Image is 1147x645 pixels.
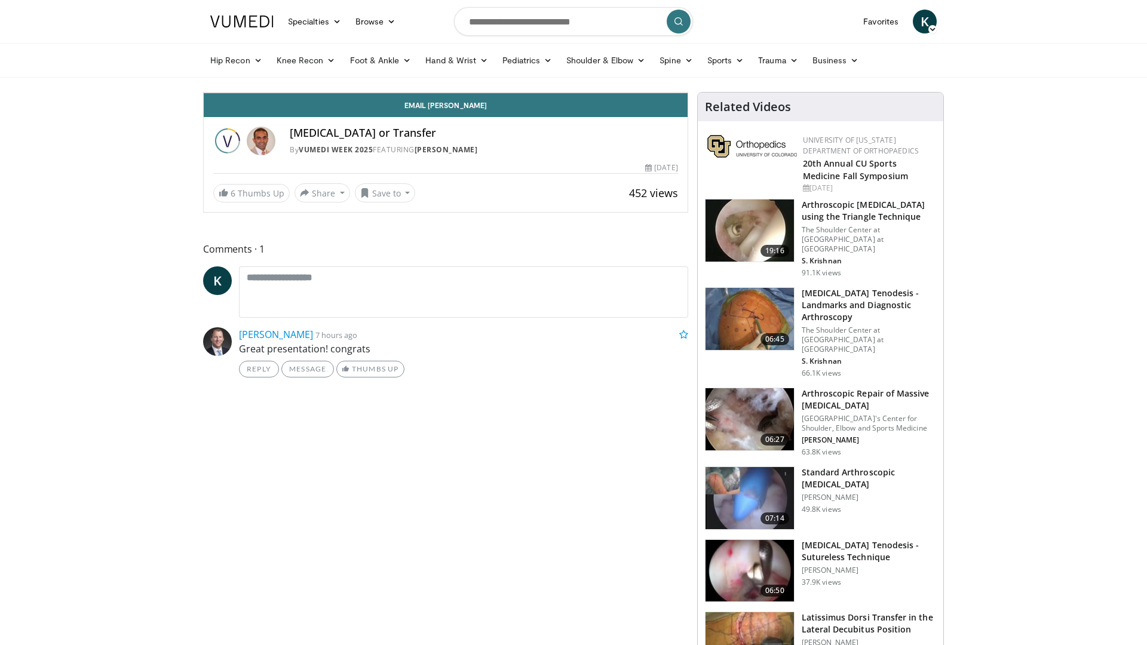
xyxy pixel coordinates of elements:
a: 07:14 Standard Arthroscopic [MEDICAL_DATA] [PERSON_NAME] 49.8K views [705,466,936,530]
img: Vumedi Week 2025 [213,127,242,155]
a: Foot & Ankle [343,48,419,72]
a: Spine [652,48,700,72]
span: Comments 1 [203,241,688,257]
a: [PERSON_NAME] [415,145,478,155]
h3: Arthroscopic [MEDICAL_DATA] using the Triangle Technique [802,199,936,223]
a: Thumbs Up [336,361,404,377]
p: 37.9K views [802,578,841,587]
img: Avatar [203,327,232,356]
p: [PERSON_NAME] [802,435,936,445]
img: 38854_0000_3.png.150x105_q85_crop-smart_upscale.jpg [706,467,794,529]
a: 06:27 Arthroscopic Repair of Massive [MEDICAL_DATA] [GEOGRAPHIC_DATA]'s Center for Shoulder, Elbo... [705,388,936,457]
a: Pediatrics [495,48,559,72]
img: Avatar [247,127,275,155]
a: Email [PERSON_NAME] [204,93,688,117]
a: Browse [348,10,403,33]
p: 63.8K views [802,447,841,457]
a: Reply [239,361,279,377]
a: Business [805,48,866,72]
button: Save to [355,183,416,202]
p: 49.8K views [802,505,841,514]
a: 6 Thumbs Up [213,184,290,202]
a: 20th Annual CU Sports Medicine Fall Symposium [803,158,908,182]
p: S. Krishnan [802,256,936,266]
img: 355603a8-37da-49b6-856f-e00d7e9307d3.png.150x105_q85_autocrop_double_scale_upscale_version-0.2.png [707,135,797,158]
img: krish_3.png.150x105_q85_crop-smart_upscale.jpg [706,199,794,262]
span: 06:50 [760,585,789,597]
img: 38511_0000_3.png.150x105_q85_crop-smart_upscale.jpg [706,540,794,602]
p: Great presentation! congrats [239,342,688,356]
input: Search topics, interventions [454,7,693,36]
h3: Latissimus Dorsi Transfer in the Lateral Decubitus Position [802,612,936,635]
a: Vumedi Week 2025 [299,145,373,155]
div: [DATE] [645,162,677,173]
a: Message [281,361,334,377]
h3: [MEDICAL_DATA] Tenodesis - Landmarks and Diagnostic Arthroscopy [802,287,936,323]
p: [PERSON_NAME] [802,493,936,502]
img: VuMedi Logo [210,16,274,27]
img: 15733_3.png.150x105_q85_crop-smart_upscale.jpg [706,288,794,350]
a: Hand & Wrist [418,48,495,72]
a: Shoulder & Elbow [559,48,652,72]
a: 06:45 [MEDICAL_DATA] Tenodesis - Landmarks and Diagnostic Arthroscopy The Shoulder Center at [GEO... [705,287,936,378]
div: By FEATURING [290,145,678,155]
h3: Standard Arthroscopic [MEDICAL_DATA] [802,466,936,490]
span: 452 views [629,186,678,200]
p: The Shoulder Center at [GEOGRAPHIC_DATA] at [GEOGRAPHIC_DATA] [802,225,936,254]
small: 7 hours ago [315,330,357,340]
a: Specialties [281,10,348,33]
span: 06:45 [760,333,789,345]
a: University of [US_STATE] Department of Orthopaedics [803,135,919,156]
span: 6 [231,188,235,199]
a: Hip Recon [203,48,269,72]
a: Knee Recon [269,48,343,72]
a: 19:16 Arthroscopic [MEDICAL_DATA] using the Triangle Technique The Shoulder Center at [GEOGRAPHIC... [705,199,936,278]
span: 07:14 [760,512,789,524]
a: K [913,10,937,33]
p: [GEOGRAPHIC_DATA]'s Center for Shoulder, Elbow and Sports Medicine [802,414,936,433]
a: Sports [700,48,752,72]
p: [PERSON_NAME] [802,566,936,575]
h3: Arthroscopic Repair of Massive [MEDICAL_DATA] [802,388,936,411]
button: Share [295,183,350,202]
p: The Shoulder Center at [GEOGRAPHIC_DATA] at [GEOGRAPHIC_DATA] [802,325,936,354]
p: S. Krishnan [802,357,936,366]
span: 19:16 [760,245,789,257]
p: 66.1K views [802,368,841,378]
img: 281021_0002_1.png.150x105_q85_crop-smart_upscale.jpg [706,388,794,450]
a: 06:50 [MEDICAL_DATA] Tenodesis - Sutureless Technique [PERSON_NAME] 37.9K views [705,539,936,603]
div: [DATE] [803,183,934,193]
a: K [203,266,232,295]
span: 06:27 [760,434,789,446]
h4: [MEDICAL_DATA] or Transfer [290,127,678,140]
h3: [MEDICAL_DATA] Tenodesis - Sutureless Technique [802,539,936,563]
p: 91.1K views [802,268,841,278]
a: Trauma [751,48,805,72]
h4: Related Videos [705,100,791,114]
a: [PERSON_NAME] [239,328,313,341]
a: Favorites [856,10,906,33]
